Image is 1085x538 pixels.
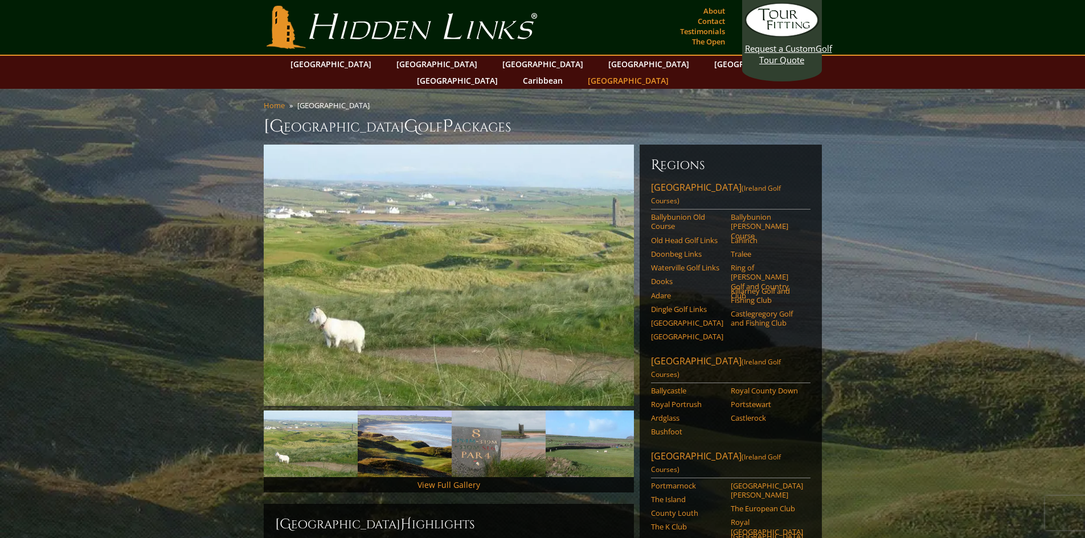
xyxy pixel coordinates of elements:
a: Lahinch [731,236,803,245]
a: [GEOGRAPHIC_DATA] [651,318,723,327]
a: Caribbean [517,72,568,89]
a: Waterville Golf Links [651,263,723,272]
li: [GEOGRAPHIC_DATA] [297,100,374,110]
h2: [GEOGRAPHIC_DATA] ighlights [275,515,623,533]
a: Ballybunion [PERSON_NAME] Course [731,212,803,240]
span: (Ireland Golf Courses) [651,357,781,379]
a: Adare [651,291,723,300]
a: The K Club [651,522,723,531]
a: Request a CustomGolf Tour Quote [745,3,819,65]
a: [GEOGRAPHIC_DATA] [603,56,695,72]
a: Ardglass [651,413,723,422]
a: Royal Portrush [651,400,723,409]
a: About [701,3,728,19]
a: [GEOGRAPHIC_DATA] [285,56,377,72]
a: Home [264,100,285,110]
h1: [GEOGRAPHIC_DATA] olf ackages [264,115,822,138]
span: (Ireland Golf Courses) [651,452,781,474]
a: Testimonials [677,23,728,39]
a: Doonbeg Links [651,249,723,258]
a: View Full Gallery [417,479,480,490]
a: Contact [695,13,728,29]
a: County Louth [651,508,723,518]
span: H [400,515,412,533]
a: [GEOGRAPHIC_DATA] [497,56,589,72]
span: Request a Custom [745,43,816,54]
a: Castlegregory Golf and Fishing Club [731,309,803,328]
a: Ring of [PERSON_NAME] Golf and Country Club [731,263,803,300]
h6: Regions [651,156,810,174]
a: [GEOGRAPHIC_DATA] [582,72,674,89]
a: The Open [689,34,728,50]
a: [GEOGRAPHIC_DATA](Ireland Golf Courses) [651,450,810,478]
a: Royal County Down [731,386,803,395]
span: P [443,115,453,138]
a: The Island [651,495,723,504]
a: [GEOGRAPHIC_DATA] [651,332,723,341]
a: Portmarnock [651,481,723,490]
span: G [404,115,418,138]
a: Dingle Golf Links [651,305,723,314]
a: Ballycastle [651,386,723,395]
a: [GEOGRAPHIC_DATA] [411,72,503,89]
a: [GEOGRAPHIC_DATA](Ireland Golf Courses) [651,181,810,210]
a: Killarney Golf and Fishing Club [731,286,803,305]
span: (Ireland Golf Courses) [651,183,781,206]
a: Bushfoot [651,427,723,436]
a: Royal [GEOGRAPHIC_DATA] [731,518,803,536]
a: The European Club [731,504,803,513]
a: Ballybunion Old Course [651,212,723,231]
a: [GEOGRAPHIC_DATA] [391,56,483,72]
a: Castlerock [731,413,803,422]
a: Tralee [731,249,803,258]
a: [GEOGRAPHIC_DATA](Ireland Golf Courses) [651,355,810,383]
a: Portstewart [731,400,803,409]
a: Old Head Golf Links [651,236,723,245]
a: Dooks [651,277,723,286]
a: [GEOGRAPHIC_DATA] [709,56,801,72]
a: [GEOGRAPHIC_DATA][PERSON_NAME] [731,481,803,500]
